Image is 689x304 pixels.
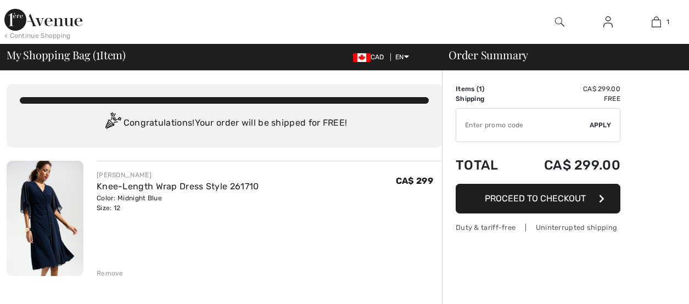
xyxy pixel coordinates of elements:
[97,268,124,278] div: Remove
[353,53,389,61] span: CAD
[97,170,259,180] div: [PERSON_NAME]
[514,84,620,94] td: CA$ 299.00
[514,147,620,184] td: CA$ 299.00
[456,84,514,94] td: Items ( )
[514,94,620,104] td: Free
[595,15,621,29] a: Sign In
[456,222,620,233] div: Duty & tariff-free | Uninterrupted shipping
[555,15,564,29] img: search the website
[395,53,409,61] span: EN
[590,120,612,130] span: Apply
[7,161,83,276] img: Knee-Length Wrap Dress Style 261710
[396,176,433,186] span: CA$ 299
[456,109,590,142] input: Promo code
[632,15,680,29] a: 1
[456,94,514,104] td: Shipping
[603,15,613,29] img: My Info
[456,184,620,213] button: Proceed to Checkout
[479,85,482,93] span: 1
[96,47,100,61] span: 1
[4,9,82,31] img: 1ère Avenue
[7,49,126,60] span: My Shopping Bag ( Item)
[20,112,429,134] div: Congratulations! Your order will be shipped for FREE!
[97,181,259,192] a: Knee-Length Wrap Dress Style 261710
[435,49,682,60] div: Order Summary
[485,193,586,204] span: Proceed to Checkout
[102,112,124,134] img: Congratulation2.svg
[456,147,514,184] td: Total
[652,15,661,29] img: My Bag
[353,53,371,62] img: Canadian Dollar
[4,31,71,41] div: < Continue Shopping
[666,17,669,27] span: 1
[97,193,259,213] div: Color: Midnight Blue Size: 12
